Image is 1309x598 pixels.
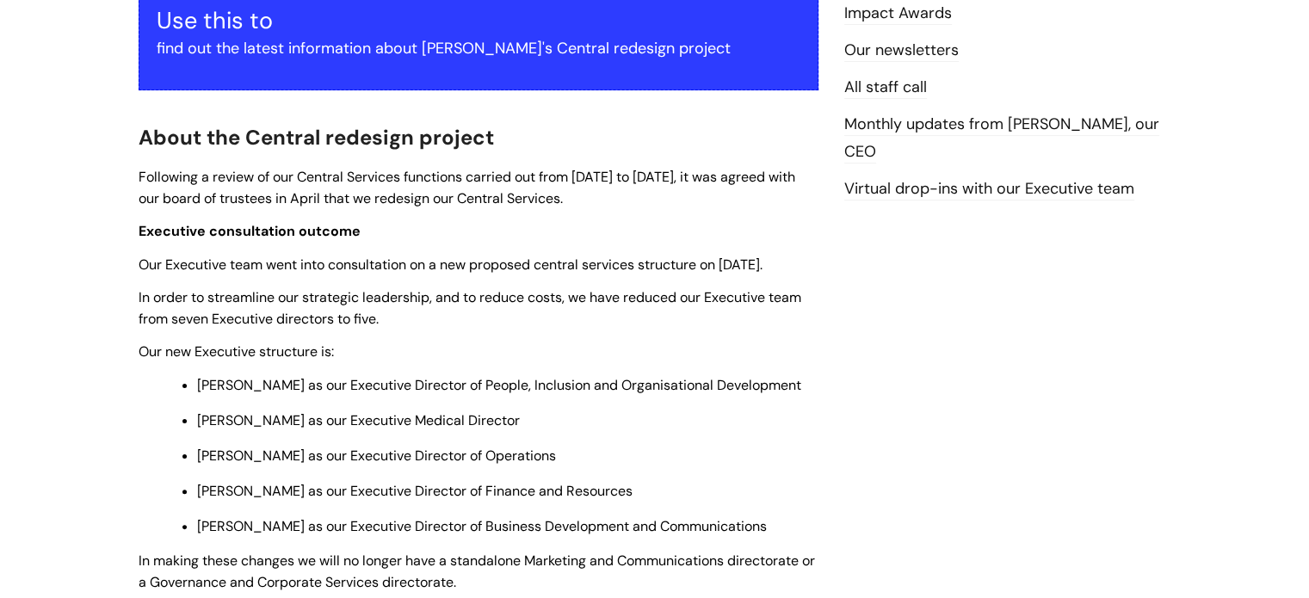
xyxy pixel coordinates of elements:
[157,34,800,62] p: find out the latest information about [PERSON_NAME]'s Central redesign project
[139,288,801,328] span: In order to streamline our strategic leadership, and to reduce costs, we have reduced our Executi...
[197,447,556,465] span: [PERSON_NAME] as our Executive Director of Operations
[139,168,795,207] span: Following a review of our Central Services functions carried out from [DATE] to [DATE], it was ag...
[844,40,959,62] a: Our newsletters
[139,124,494,151] span: About the Central redesign project
[139,256,763,274] span: Our Executive team went into consultation on a new proposed central services structure on [DATE].
[197,376,801,394] span: [PERSON_NAME] as our Executive Director of People, Inclusion and Organisational Development
[157,7,800,34] h3: Use this to
[844,178,1134,200] a: Virtual drop-ins with our Executive team
[844,77,927,99] a: All staff call
[197,411,520,429] span: [PERSON_NAME] as our Executive Medical Director
[139,552,815,591] span: In making these changes we will no longer have a standalone Marketing and Communications director...
[844,114,1159,163] a: Monthly updates from [PERSON_NAME], our CEO
[139,222,361,240] span: Executive consultation outcome
[197,517,767,535] span: [PERSON_NAME] as our Executive Director of Business Development and Communications
[139,342,334,361] span: Our new Executive structure is:
[197,482,633,500] span: [PERSON_NAME] as our Executive Director of Finance and Resources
